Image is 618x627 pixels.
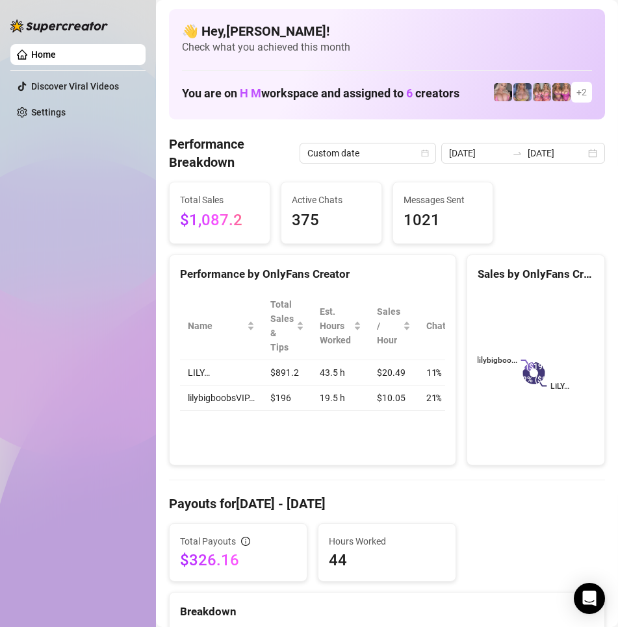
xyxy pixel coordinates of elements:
span: H M [240,86,261,100]
th: Name [180,292,263,360]
th: Sales / Hour [369,292,418,360]
th: Total Sales & Tips [263,292,312,360]
a: Discover Viral Videos [31,81,119,92]
span: 6 [406,86,413,100]
div: Performance by OnlyFans Creator [180,265,445,283]
a: Settings [31,107,66,117]
div: Open Intercom Messenger [574,583,605,614]
span: 375 [292,208,371,233]
span: $1,087.2 [180,208,259,233]
td: lilybigboobsVIP… [180,386,263,411]
span: Messages Sent [404,193,483,207]
img: lilybigboobs [513,83,532,101]
td: $196 [263,386,312,411]
div: Sales by OnlyFans Creator [478,265,594,283]
h4: 👋 Hey, [PERSON_NAME] ! [182,22,592,40]
span: + 2 [576,85,587,99]
img: hotmomsvip [533,83,551,101]
span: $326.16 [180,550,296,571]
span: Total Payouts [180,534,236,548]
span: Name [188,319,244,333]
h4: Payouts for [DATE] - [DATE] [169,495,605,513]
span: 21 % [426,391,447,405]
div: Est. Hours Worked [320,304,351,347]
span: Sales / Hour [377,304,400,347]
div: Breakdown [180,603,594,621]
td: $20.49 [369,360,418,386]
span: info-circle [241,537,250,546]
a: Home [31,49,56,60]
span: swap-right [512,148,522,158]
text: LILY… [551,382,570,391]
h1: You are on workspace and assigned to creators [182,86,459,101]
td: $891.2 [263,360,312,386]
img: logo-BBDzfeDw.svg [10,19,108,32]
td: 43.5 h [312,360,369,386]
input: End date [528,146,586,160]
span: Total Sales & Tips [270,297,294,354]
span: calendar [421,149,429,157]
span: Active Chats [292,193,371,207]
span: Chat Conversion [426,319,510,333]
span: 1021 [404,208,483,233]
span: Hours Worked [329,534,445,548]
img: hotmomlove [552,83,571,101]
td: LILY… [180,360,263,386]
span: to [512,148,522,158]
h4: Performance Breakdown [169,135,300,171]
img: lilybigboobvip [494,83,512,101]
span: Total Sales [180,193,259,207]
span: Check what you achieved this month [182,40,592,55]
text: lilybigboo... [477,356,517,365]
span: 44 [329,550,445,571]
td: 19.5 h [312,386,369,411]
th: Chat Conversion [418,292,528,360]
td: $10.05 [369,386,418,411]
span: 11 % [426,365,447,380]
input: Start date [449,146,507,160]
span: Custom date [307,143,428,163]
